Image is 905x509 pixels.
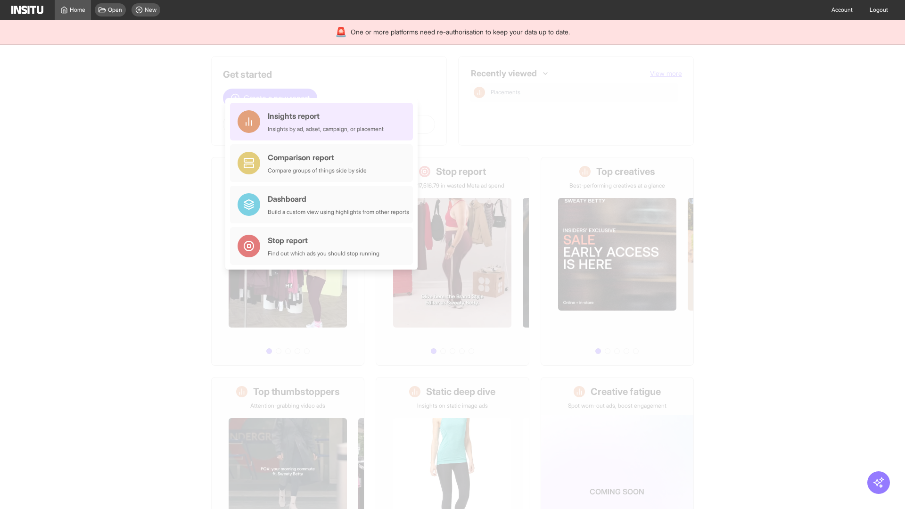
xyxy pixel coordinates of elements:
[70,6,85,14] span: Home
[335,25,347,39] div: 🚨
[268,152,367,163] div: Comparison report
[268,125,384,133] div: Insights by ad, adset, campaign, or placement
[268,110,384,122] div: Insights report
[268,208,409,216] div: Build a custom view using highlights from other reports
[145,6,156,14] span: New
[351,27,570,37] span: One or more platforms need re-authorisation to keep your data up to date.
[268,235,379,246] div: Stop report
[268,167,367,174] div: Compare groups of things side by side
[11,6,43,14] img: Logo
[108,6,122,14] span: Open
[268,250,379,257] div: Find out which ads you should stop running
[268,193,409,205] div: Dashboard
